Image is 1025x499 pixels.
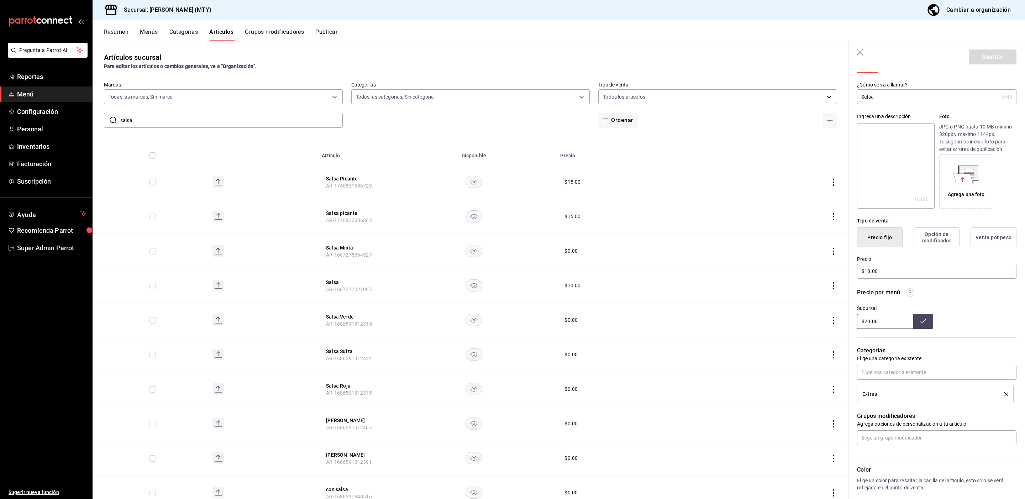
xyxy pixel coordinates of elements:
[104,52,161,63] div: Artículos sucursal
[857,227,903,247] button: Precio fijo
[326,313,383,320] button: edit-product-location
[17,89,86,99] span: Menú
[326,175,383,182] button: edit-product-location
[391,142,556,165] th: Disponible
[914,227,960,247] button: Opción de modificador
[78,19,84,24] button: open_drawer_menu
[466,279,482,291] button: availability-product
[830,351,837,358] button: actions
[19,47,77,54] span: Pregunta a Parrot AI
[857,288,900,297] div: Precio por menú
[857,82,1016,87] label: ¿Cómo se va a llamar?
[857,420,1016,427] p: Agrega opciones de personalización a tu artículo
[326,459,372,465] span: AR-1686591312391
[948,191,985,198] div: Agrega una foto
[857,430,1016,445] input: Elige un grupo modificador
[17,209,77,218] span: Ayuda
[17,243,86,253] span: Super Admin Parrot
[564,247,578,254] div: $ 0.00
[326,382,383,389] button: edit-product-location
[830,386,837,393] button: actions
[564,385,578,393] div: $ 0.00
[939,113,1016,120] p: Foto
[466,348,482,361] button: availability-product
[326,425,372,430] span: AR-1686591312407
[1001,93,1012,100] div: 5 /40
[603,93,645,100] span: Todos los artículos
[317,142,391,165] th: Artículo
[466,417,482,430] button: availability-product
[17,142,86,151] span: Inventarios
[857,217,1016,225] div: Tipo de venta
[169,28,198,41] button: Categorías
[466,176,482,188] button: availability-product
[326,486,383,493] button: edit-product-location
[326,321,372,327] span: AR-1686591312355
[326,348,383,355] button: edit-product-location
[104,28,128,41] button: Resumen
[315,28,337,41] button: Publicar
[830,282,837,289] button: actions
[564,316,578,324] div: $ 0.00
[326,210,383,217] button: edit-product-location
[857,346,1016,355] p: Categorías
[120,113,343,127] input: Buscar artículo
[857,113,934,120] div: Ingresa una descripción
[915,196,929,203] div: 0 /125
[104,82,343,87] label: Marcas
[140,28,158,41] button: Menús
[326,451,383,458] button: edit-product-location
[857,365,1016,380] input: Elige una categoría existente
[971,227,1016,247] button: Venta por peso
[830,455,837,462] button: actions
[351,82,590,87] label: Categorías
[326,390,372,396] span: AR-1686591312375
[564,420,578,427] div: $ 0.00
[999,392,1008,396] button: delete
[5,52,88,59] a: Pregunta a Parrot AI
[830,420,837,427] button: actions
[466,245,482,257] button: availability-product
[564,455,578,462] div: $ 0.00
[118,6,211,14] h3: Sucursal: [PERSON_NAME] (MTY)
[326,252,372,258] span: AR-1687278364527
[109,93,173,100] span: Todas las marcas, Sin marca
[857,264,1016,279] input: $0.00
[564,213,580,220] div: $ 15.00
[830,248,837,255] button: actions
[209,28,233,41] button: Artículos
[104,28,1025,41] div: navigation tabs
[466,210,482,222] button: availability-product
[598,113,637,128] button: Ordenar
[857,477,1016,491] p: Elige un color para resaltar la casilla del artículo, esto solo se verá reflejado en el punto de ...
[326,287,372,292] span: AR-1687277021097
[862,392,877,396] span: Extras
[326,183,372,189] span: AR-1746831686729
[830,213,837,220] button: actions
[326,279,383,286] button: edit-product-location
[326,244,383,251] button: edit-product-location
[830,179,837,186] button: actions
[245,28,304,41] button: Grupos modificadores
[356,93,434,100] span: Todas las categorías, Sin categoría
[564,351,578,358] div: $ 0.00
[939,123,1016,153] p: JPG o PNG hasta 10 MB mínimo 320px y máximo 1144px. Te sugerimos incluir foto para evitar errores...
[326,217,372,223] span: AR-1746830386365
[17,177,86,186] span: Suscripción
[857,257,1016,262] label: Precio
[466,314,482,326] button: availability-product
[104,63,257,69] strong: Para editar los artículos o cambios generales, ve a “Organización”.
[941,156,992,207] div: Agrega una foto
[326,417,383,424] button: edit-product-location
[556,142,717,165] th: Precio
[857,412,1016,420] p: Grupos modificadores
[466,452,482,464] button: availability-product
[17,124,86,134] span: Personal
[830,489,837,497] button: actions
[17,159,86,169] span: Facturación
[8,43,88,58] button: Pregunta a Parrot AI
[564,489,578,496] div: $ 0.00
[17,226,86,235] span: Recomienda Parrot
[598,82,837,87] label: Tipo de venta
[857,305,933,311] div: Sucursal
